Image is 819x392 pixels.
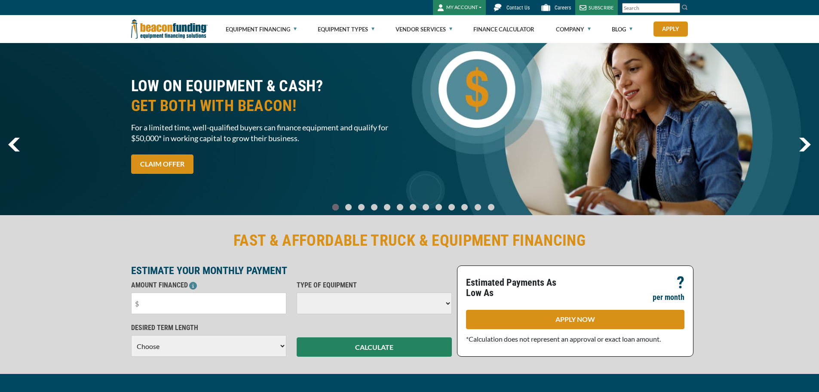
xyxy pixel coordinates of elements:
[459,204,470,211] a: Go To Slide 10
[653,292,684,302] p: per month
[395,204,405,211] a: Go To Slide 5
[318,15,374,43] a: Equipment Types
[131,154,193,174] a: CLAIM OFFER
[8,138,20,151] a: previous
[681,4,688,11] img: Search
[297,280,452,290] p: TYPE OF EQUIPMENT
[131,122,405,144] span: For a limited time, well-qualified buyers can finance equipment and qualify for $50,000* in worki...
[131,265,452,276] p: ESTIMATE YOUR MONTHLY PAYMENT
[131,76,405,116] h2: LOW ON EQUIPMENT & CASH?
[382,204,392,211] a: Go To Slide 4
[555,5,571,11] span: Careers
[612,15,632,43] a: Blog
[420,204,431,211] a: Go To Slide 7
[408,204,418,211] a: Go To Slide 6
[330,204,340,211] a: Go To Slide 0
[369,204,379,211] a: Go To Slide 3
[622,3,680,13] input: Search
[556,15,591,43] a: Company
[343,204,353,211] a: Go To Slide 1
[799,138,811,151] a: next
[131,15,208,43] img: Beacon Funding Corporation logo
[799,138,811,151] img: Right Navigator
[506,5,530,11] span: Contact Us
[473,15,534,43] a: Finance Calculator
[466,310,684,329] a: APPLY NOW
[356,204,366,211] a: Go To Slide 2
[131,231,688,250] h2: FAST & AFFORDABLE TRUCK & EQUIPMENT FINANCING
[396,15,452,43] a: Vendor Services
[677,278,684,288] p: ?
[8,138,20,151] img: Left Navigator
[472,204,483,211] a: Go To Slide 11
[131,293,286,314] input: $
[671,5,678,12] a: Clear search text
[131,96,405,116] span: GET BOTH WITH BEACON!
[446,204,457,211] a: Go To Slide 9
[226,15,297,43] a: Equipment Financing
[131,280,286,290] p: AMOUNT FINANCED
[466,278,570,298] p: Estimated Payments As Low As
[297,337,452,357] button: CALCULATE
[486,204,497,211] a: Go To Slide 12
[466,335,661,343] span: *Calculation does not represent an approval or exact loan amount.
[653,22,688,37] a: Apply
[433,204,444,211] a: Go To Slide 8
[131,323,286,333] p: DESIRED TERM LENGTH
